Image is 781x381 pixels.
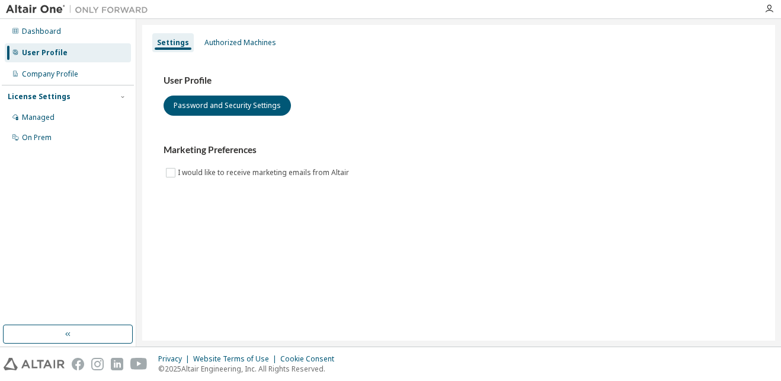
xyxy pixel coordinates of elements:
label: I would like to receive marketing emails from Altair [178,166,351,180]
img: facebook.svg [72,358,84,370]
div: Website Terms of Use [193,354,280,364]
div: Cookie Consent [280,354,341,364]
div: License Settings [8,92,71,101]
img: altair_logo.svg [4,358,65,370]
p: © 2025 Altair Engineering, Inc. All Rights Reserved. [158,364,341,374]
img: Altair One [6,4,154,15]
div: Settings [157,38,189,47]
img: instagram.svg [91,358,104,370]
img: youtube.svg [130,358,148,370]
img: linkedin.svg [111,358,123,370]
div: Managed [22,113,55,122]
div: User Profile [22,48,68,58]
div: Dashboard [22,27,61,36]
button: Password and Security Settings [164,96,291,116]
div: Authorized Machines [204,38,276,47]
h3: User Profile [164,75,754,87]
div: Privacy [158,354,193,364]
div: On Prem [22,133,52,142]
div: Company Profile [22,69,78,79]
h3: Marketing Preferences [164,144,754,156]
